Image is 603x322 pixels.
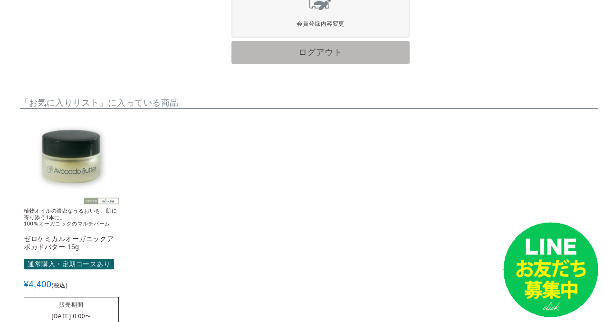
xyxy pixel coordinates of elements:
span: 会員登録内容変更 [297,20,344,27]
img: small_line.png [503,222,598,317]
span: ゼロケミカルオーガニックアボカドバター 15g [24,227,119,251]
a: 植物オイルの濃密なうるおいを、肌に寄り添う1本に。100％オーガニックのマルチバーム ゼロケミカルオーガニックアボカドバター 15g [24,208,119,251]
span: 植物オイルの濃密なうるおいを、肌に寄り添う1本に。 100％オーガニックのマルチバーム [24,208,119,227]
span: 4,400 [29,276,52,293]
dt: 販売期間 [28,299,115,311]
span: ¥ [24,276,29,293]
a: ログアウト [231,41,410,64]
span: 税込 [54,283,66,289]
time: [DATE] 0:00 [52,311,85,322]
h2: 「お気に入りリスト」に入っている商品 [20,98,598,109]
span: 〜 [85,311,91,322]
img: ゼロケミカルオーガニックアボカドバター 15g [24,109,119,204]
span: 通常購入・定期コースあり [28,260,110,268]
